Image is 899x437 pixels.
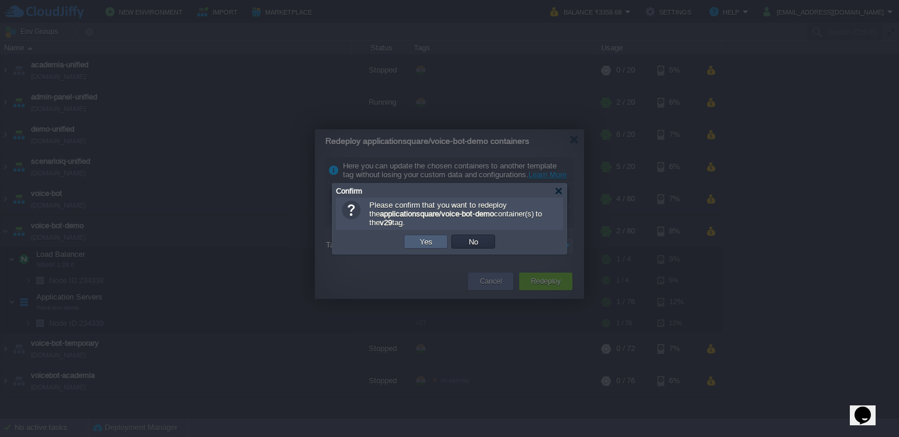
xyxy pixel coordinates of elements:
span: Confirm [336,187,362,195]
b: applicationsquare/voice-bot-demo [380,209,494,218]
iframe: chat widget [850,390,887,425]
button: Yes [416,236,436,247]
button: No [465,236,482,247]
b: v29 [380,218,392,227]
span: Please confirm that you want to redeploy the container(s) to the tag. [369,201,542,227]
